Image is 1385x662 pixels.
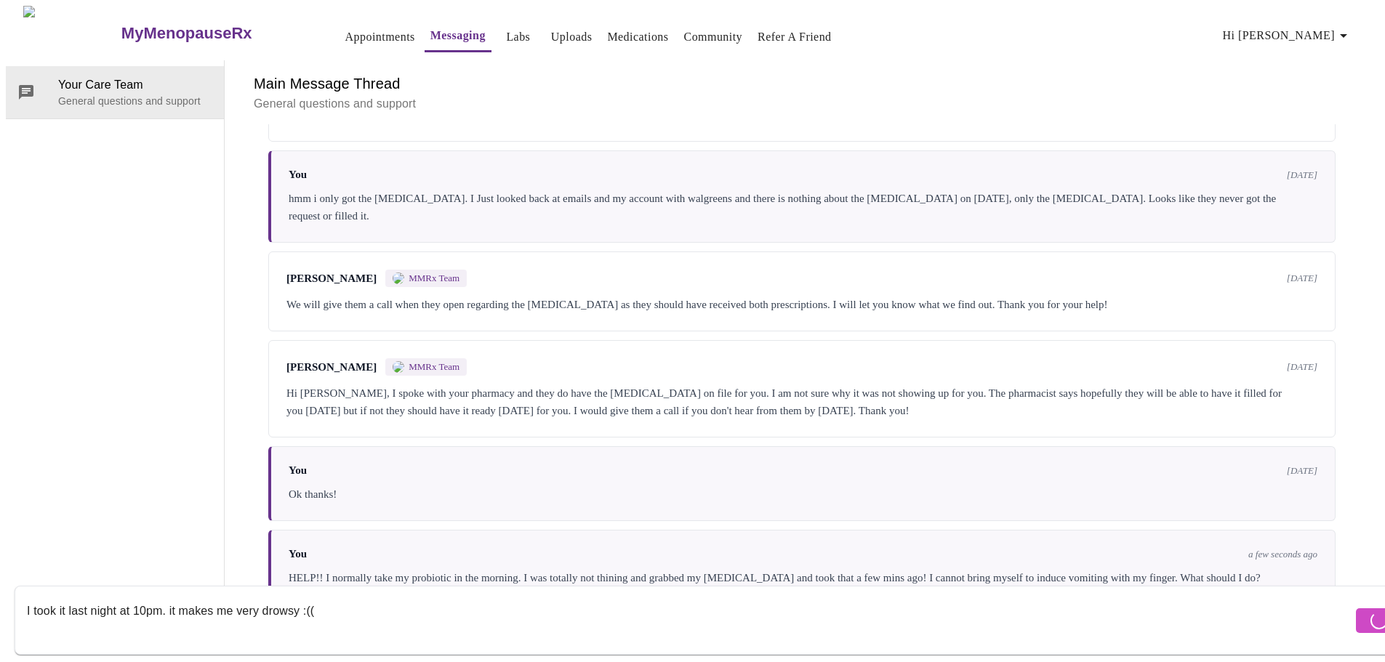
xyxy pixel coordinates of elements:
button: Refer a Friend [752,23,838,52]
span: Your Care Team [58,76,212,94]
span: MMRx Team [409,273,459,284]
a: Medications [607,27,668,47]
span: You [289,548,307,560]
span: a few seconds ago [1248,549,1317,560]
div: Your Care TeamGeneral questions and support [6,66,224,118]
button: Labs [495,23,542,52]
span: [DATE] [1287,465,1317,477]
a: Messaging [430,25,486,46]
button: Hi [PERSON_NAME] [1217,21,1358,50]
span: [DATE] [1287,361,1317,373]
div: Ok thanks! [289,485,1317,503]
a: Refer a Friend [758,27,832,47]
a: Labs [506,27,530,47]
button: Appointments [340,23,421,52]
button: Medications [601,23,674,52]
button: Uploads [545,23,598,52]
div: Hi [PERSON_NAME], I spoke with your pharmacy and they do have the [MEDICAL_DATA] on file for you.... [286,384,1317,419]
button: Messaging [425,21,491,52]
div: HELP!! I normally take my probiotic in the morning. I was totally not thining and grabbed my [MED... [289,569,1317,586]
div: We will give them a call when they open regarding the [MEDICAL_DATA] as they should have received... [286,296,1317,313]
span: You [289,169,307,181]
a: MyMenopauseRx [119,8,310,59]
a: Community [684,27,743,47]
p: General questions and support [58,94,212,108]
span: Hi [PERSON_NAME] [1223,25,1352,46]
span: [DATE] [1287,273,1317,284]
button: Community [678,23,749,52]
a: Uploads [551,27,593,47]
img: MyMenopauseRx Logo [23,6,119,60]
span: [PERSON_NAME] [286,273,377,285]
span: You [289,464,307,477]
img: MMRX [393,273,404,284]
h3: MyMenopauseRx [121,24,252,43]
h6: Main Message Thread [254,72,1350,95]
img: MMRX [393,361,404,373]
span: MMRx Team [409,361,459,373]
p: General questions and support [254,95,1350,113]
div: hmm i only got the [MEDICAL_DATA]. I Just looked back at emails and my account with walgreens and... [289,190,1317,225]
a: Appointments [345,27,415,47]
span: [PERSON_NAME] [286,361,377,374]
textarea: Send a message about your appointment [27,597,1352,643]
span: [DATE] [1287,169,1317,181]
